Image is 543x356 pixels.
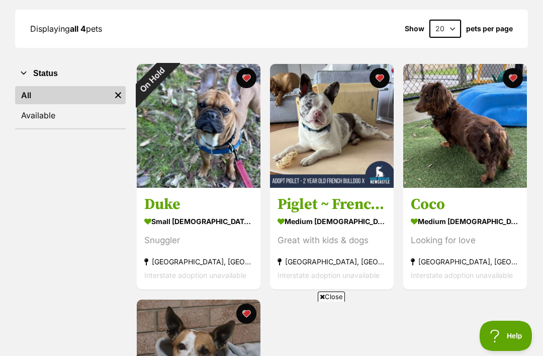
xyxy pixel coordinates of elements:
[370,68,390,88] button: favourite
[15,67,126,80] button: Status
[405,25,424,33] span: Show
[15,86,111,104] a: All
[30,24,102,34] span: Displaying pets
[278,195,386,215] h3: Piglet ~ French Bull Dog x Cattle Dog
[15,84,126,128] div: Status
[88,306,455,351] iframe: Advertisement
[70,24,86,34] strong: all 4
[236,68,256,88] button: favourite
[403,188,527,290] a: Coco medium [DEMOGRAPHIC_DATA] Dog Looking for love [GEOGRAPHIC_DATA], [GEOGRAPHIC_DATA] Intersta...
[137,188,260,290] a: Duke small [DEMOGRAPHIC_DATA] Dog Snuggler [GEOGRAPHIC_DATA], [GEOGRAPHIC_DATA] Interstate adopti...
[403,64,527,188] img: Coco
[411,195,519,215] h3: Coco
[111,86,126,104] a: Remove filter
[411,255,519,269] div: [GEOGRAPHIC_DATA], [GEOGRAPHIC_DATA]
[270,64,394,188] img: Piglet ~ French Bull Dog x Cattle Dog
[144,271,246,280] span: Interstate adoption unavailable
[124,51,180,108] div: On Hold
[503,68,523,88] button: favourite
[144,255,253,269] div: [GEOGRAPHIC_DATA], [GEOGRAPHIC_DATA]
[137,64,260,188] img: Duke
[411,234,519,248] div: Looking for love
[480,321,533,351] iframe: Help Scout Beacon - Open
[278,255,386,269] div: [GEOGRAPHIC_DATA], [GEOGRAPHIC_DATA]
[270,188,394,290] a: Piglet ~ French Bull Dog x Cattle Dog medium [DEMOGRAPHIC_DATA] Dog Great with kids & dogs [GEOGR...
[144,215,253,229] div: small [DEMOGRAPHIC_DATA] Dog
[411,271,513,280] span: Interstate adoption unavailable
[144,195,253,215] h3: Duke
[278,234,386,248] div: Great with kids & dogs
[318,292,345,302] span: Close
[466,25,513,33] label: pets per page
[15,106,126,124] a: Available
[278,271,380,280] span: Interstate adoption unavailable
[144,234,253,248] div: Snuggler
[411,215,519,229] div: medium [DEMOGRAPHIC_DATA] Dog
[137,180,260,190] a: On Hold
[278,215,386,229] div: medium [DEMOGRAPHIC_DATA] Dog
